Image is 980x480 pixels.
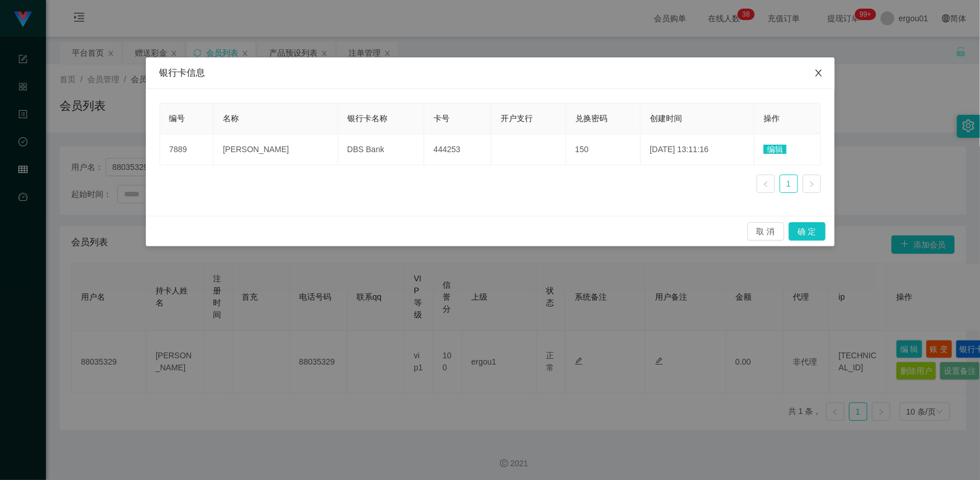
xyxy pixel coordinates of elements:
[575,145,588,154] span: 150
[223,145,289,154] span: [PERSON_NAME]
[764,145,787,154] span: 编辑
[803,175,821,193] li: 下一页
[169,114,185,123] span: 编号
[347,145,385,154] span: DBS Bank
[160,134,214,165] td: 7889
[780,175,798,193] li: 1
[347,114,388,123] span: 银行卡名称
[789,222,826,241] button: 确 定
[764,114,780,123] span: 操作
[650,114,682,123] span: 创建时间
[808,181,815,188] i: 图标: right
[762,181,769,188] i: 图标: left
[433,114,450,123] span: 卡号
[803,57,835,90] button: Close
[223,114,239,123] span: 名称
[780,175,797,192] a: 1
[747,222,784,241] button: 取 消
[575,114,607,123] span: 兑换密码
[501,114,533,123] span: 开户支行
[814,68,823,78] i: 图标: close
[433,145,460,154] span: 444253
[160,67,821,79] div: 银行卡信息
[757,175,775,193] li: 上一页
[641,134,754,165] td: [DATE] 13:11:16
